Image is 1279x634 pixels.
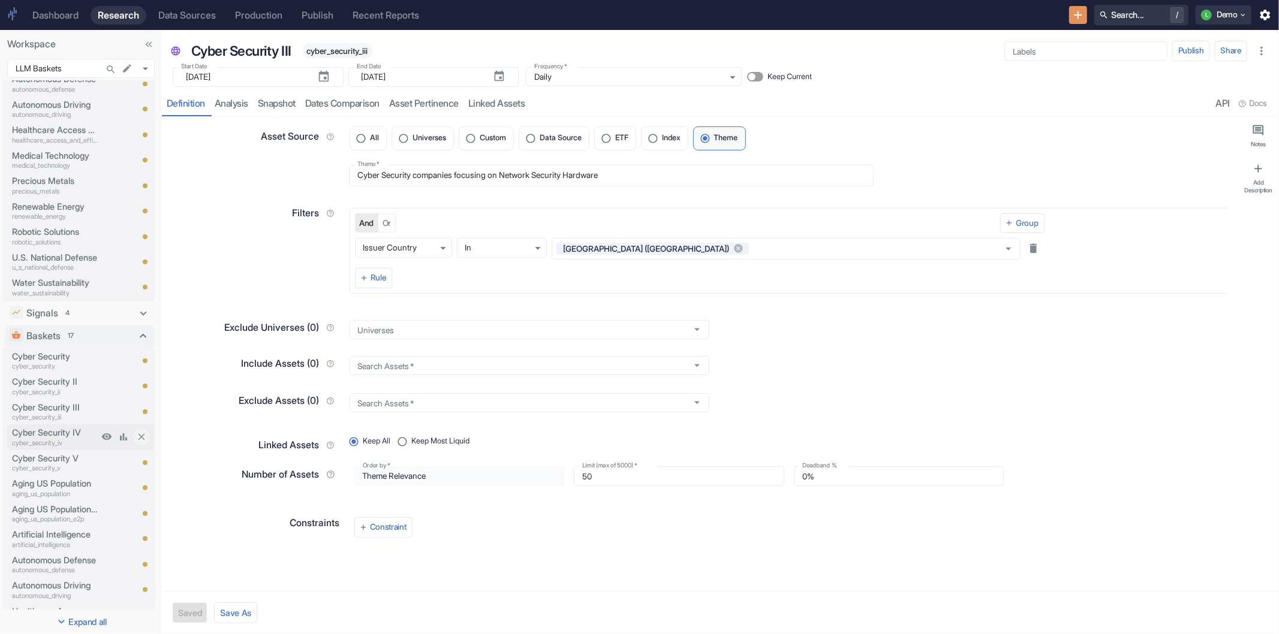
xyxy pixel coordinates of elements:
[12,452,98,473] a: Cyber Security Vcyber_security_v
[151,6,223,25] a: Data Sources
[290,516,340,530] p: Constraints
[1094,5,1188,25] button: Search.../
[167,98,205,110] div: Definition
[464,92,530,116] a: Linked Assets
[12,212,98,222] p: renewable_energy
[1024,239,1043,258] button: Delete rule
[12,426,98,439] p: Cyber Security IV
[384,92,464,116] a: Asset Pertinence
[64,331,79,341] span: 17
[136,431,147,442] svg: Close item
[191,41,291,61] p: Cyber Security III
[355,268,392,288] button: Rule
[27,329,61,343] p: Baskets
[12,540,98,550] p: artificial_intelligence
[1241,119,1277,153] button: Notes
[12,98,98,120] a: Autonomous Drivingautonomous_driving
[1172,41,1210,61] button: Publish
[768,71,812,83] span: Keep Current
[98,10,139,21] div: Research
[12,426,98,448] a: Cyber Security IVcyber_security_iv
[355,213,379,233] button: And
[12,251,98,264] p: U.S. National Defense
[378,213,396,233] button: Or
[12,401,98,414] p: Cyber Security III
[413,134,446,142] span: Universes
[103,61,119,78] button: Search in Workspace...
[12,123,98,137] p: Healthcare Access and Efficiency
[12,123,98,145] a: Healthcare Access and Efficiencyhealthcare_access_and_efficiency
[12,401,98,422] a: Cyber Security IIIcyber_security_iii
[302,46,373,56] span: cyber_security_iii
[261,129,319,144] p: Asset Source
[210,92,253,116] a: analysis
[12,489,98,499] p: aging_us_population
[12,174,98,188] p: Precious Metals
[12,477,98,490] p: Aging US Population
[690,322,705,337] button: Open
[12,73,98,94] a: Autonomous Defenseautonomous_defense
[345,6,426,25] a: Recent Reports
[480,134,506,142] span: Custom
[214,602,257,623] button: Save As
[12,110,98,120] p: autonomous_driving
[32,10,79,21] div: Dashboard
[5,325,155,347] div: Baskets17
[690,395,705,410] button: Open
[12,528,98,550] a: Artificial Intelligenceartificial_intelligence
[12,149,98,162] p: Medical Technology
[300,92,384,116] a: Dates Comparison
[1243,179,1274,194] div: Add Description
[27,306,59,321] p: Signals
[354,517,413,538] button: Constraint
[12,579,98,592] p: Autonomous Driving
[25,6,86,25] a: Dashboard
[354,466,565,485] div: Theme Relevance
[133,428,150,445] button: Close item
[12,288,98,298] p: water_sustainability
[1001,241,1016,256] button: Open
[363,436,390,447] span: Keep All
[12,503,98,516] p: Aging US Population | E2P
[12,605,98,618] p: Healthcare Access and Efficiency
[12,186,98,197] p: precious_metals
[7,37,155,52] p: Workspace
[181,62,207,71] label: Start Date
[12,98,98,111] p: Autonomous Driving
[170,46,181,59] span: Universe
[235,10,282,21] div: Production
[224,321,319,335] p: Exclude Universes (0)
[12,375,98,388] p: Cyber Security II
[662,134,681,142] span: Index
[714,134,738,142] span: Theme
[2,612,160,632] button: Expand all
[12,579,98,600] a: Autonomous Drivingautonomous_driving
[12,276,98,298] a: Water Sustainabilitywater_sustainability
[534,62,567,71] label: Frequency
[12,84,98,95] p: autonomous_defense
[353,324,683,335] input: Universes
[411,436,470,447] span: Keep Most Liquid
[1069,6,1088,25] button: New Resource
[12,350,98,363] p: Cyber Security
[12,200,98,213] p: Renewable Energy
[457,238,547,257] div: In
[559,243,737,255] span: [GEOGRAPHIC_DATA] ([GEOGRAPHIC_DATA])
[540,134,582,142] span: Data Source
[12,528,98,541] p: Artificial Intelligence
[186,67,308,87] input: yyyy-mm-dd
[158,10,216,21] div: Data Sources
[5,303,155,324] div: Signals4
[12,276,98,289] p: Water Sustainability
[239,394,319,408] p: Exclude Assets (0)
[12,412,98,422] p: cyber_security_iii
[526,67,741,86] div: Daily
[12,200,98,222] a: Renewable Energyrenewable_energy
[292,206,319,221] p: Filters
[162,92,1279,116] div: resource tabs
[12,262,98,273] p: u_s_national_defense
[12,135,98,146] p: healthcare_access_and_efficiency
[12,350,98,372] a: Cyber Securitycyber_security
[353,10,419,21] div: Recent Reports
[12,565,98,575] p: autonomous_defense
